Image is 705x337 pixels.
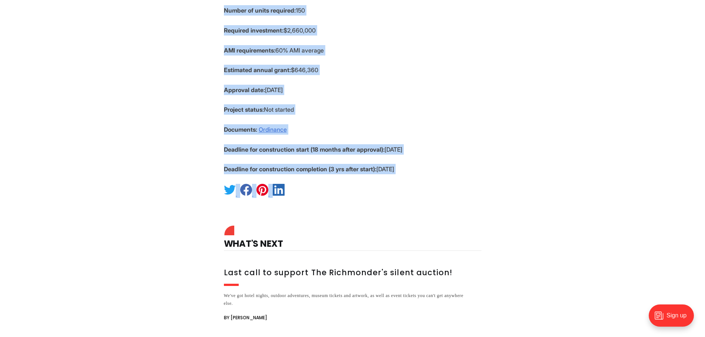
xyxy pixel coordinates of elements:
[224,104,481,115] p: Not started
[224,228,481,251] h4: What's Next
[224,292,464,307] div: We've got hotel nights, outdoor adventures, museum tickets and artwork, as well as event tickets ...
[224,86,265,94] strong: Approval date:
[224,165,376,173] strong: Deadline for construction completion (3 yrs after start):
[224,146,385,153] strong: Deadline for construction start (18 months after approval):
[224,313,267,322] span: By [PERSON_NAME]
[224,144,481,155] p: [DATE]
[224,85,481,95] p: [DATE]
[224,269,464,322] a: Last call to support The Richmonder's silent auction! We've got hotel nights, outdoor adventures,...
[224,47,275,54] strong: AMI requirements:
[224,5,481,16] p: 150
[224,106,264,113] strong: Project status:
[224,267,464,278] h3: Last call to support The Richmonder's silent auction!
[642,301,705,337] iframe: portal-trigger
[224,65,481,75] p: $646,360
[224,164,481,174] p: [DATE]
[224,7,296,14] strong: Number of units required:
[224,66,291,74] strong: Estimated annual grant:
[224,25,481,36] p: $2,660,000
[224,126,257,133] strong: Documents:
[259,126,287,133] a: Ordinance
[224,27,283,34] strong: Required investment:
[224,45,481,55] p: 60% AMI average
